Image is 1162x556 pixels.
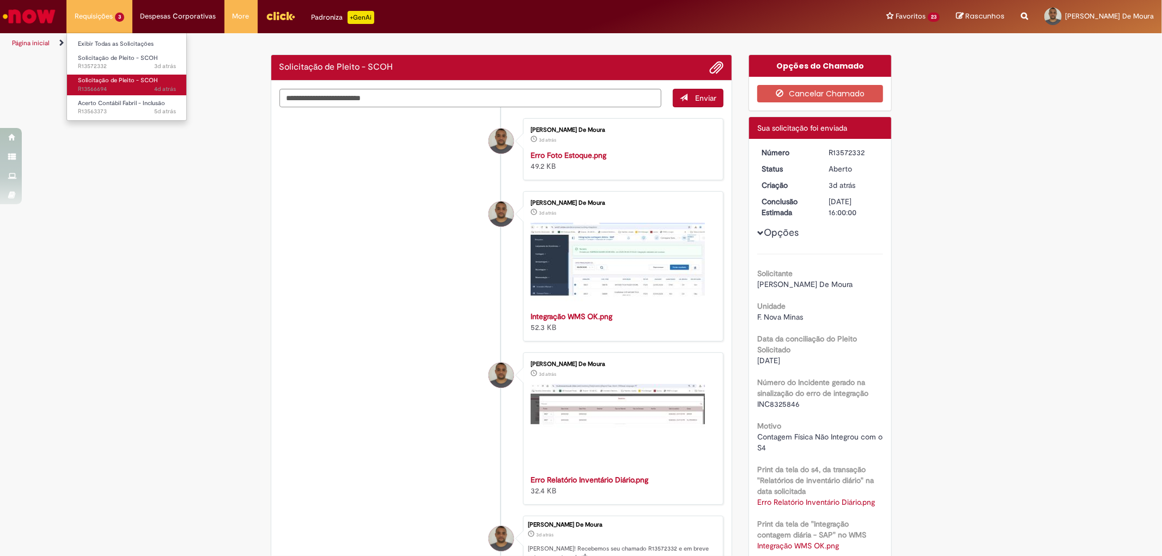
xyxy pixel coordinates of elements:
div: Aberto [829,163,879,174]
button: Enviar [673,89,723,107]
div: [PERSON_NAME] De Moura [531,361,712,368]
span: F. Nova Minas [757,312,803,322]
div: [PERSON_NAME] De Moura [531,200,712,206]
time: 25/09/2025 13:44:59 [154,85,176,93]
span: 3d atrás [539,137,556,143]
span: 3d atrás [154,62,176,70]
div: [PERSON_NAME] De Moura [531,127,712,133]
span: [PERSON_NAME] De Moura [1065,11,1154,21]
span: Acerto Contábil Fabril - Inclusão [78,99,165,107]
time: 26/09/2025 20:01:07 [539,210,556,216]
span: [DATE] [757,356,780,365]
span: Solicitação de Pleito - SCOH [78,76,157,84]
time: 26/09/2025 20:01:15 [539,137,556,143]
span: 4d atrás [154,85,176,93]
ul: Trilhas de página [8,33,766,53]
h2: Solicitação de Pleito - SCOH Histórico de tíquete [279,63,393,72]
span: 3d atrás [539,371,556,377]
span: R13572332 [78,62,176,71]
span: Despesas Corporativas [141,11,216,22]
div: [PERSON_NAME] De Moura [528,522,717,528]
div: Opções do Chamado [749,55,891,77]
a: Aberto R13566694 : Solicitação de Pleito - SCOH [67,75,187,95]
a: Erro Foto Estoque.png [531,150,606,160]
b: Unidade [757,301,786,311]
a: Página inicial [12,39,50,47]
span: R13566694 [78,85,176,94]
div: Emerson Nunes De Moura [489,129,514,154]
div: 52.3 KB [531,311,712,333]
span: 3d atrás [829,180,855,190]
span: More [233,11,250,22]
div: Emerson Nunes De Moura [489,526,514,551]
img: ServiceNow [1,5,57,27]
dt: Conclusão Estimada [753,196,820,218]
span: 23 [928,13,940,22]
time: 26/09/2025 20:00:30 [539,371,556,377]
time: 26/09/2025 20:02:42 [829,180,855,190]
img: click_logo_yellow_360x200.png [266,8,295,24]
span: Enviar [695,93,716,103]
b: Print da tela de "Integração contagem diária - SAP" no WMS [757,519,866,540]
b: Data da conciliação do Pleito Solicitado [757,334,857,355]
time: 24/09/2025 14:43:59 [154,107,176,115]
p: +GenAi [348,11,374,24]
ul: Requisições [66,33,187,121]
div: 49.2 KB [531,150,712,172]
div: 26/09/2025 20:02:42 [829,180,879,191]
button: Adicionar anexos [709,60,723,75]
span: INC8325846 [757,399,800,409]
button: Cancelar Chamado [757,85,883,102]
div: Emerson Nunes De Moura [489,363,514,388]
a: Erro Relatório Inventário Diário.png [531,475,648,485]
time: 26/09/2025 20:02:43 [154,62,176,70]
a: Integração WMS OK.png [531,311,612,321]
span: Sua solicitação foi enviada [757,123,847,133]
a: Download de Erro Relatório Inventário Diário.png [757,497,875,507]
span: Contagem Física Não Integrou com o S4 [757,432,885,453]
span: 3d atrás [539,210,556,216]
span: Rascunhos [965,11,1005,21]
a: Rascunhos [956,11,1005,22]
div: Padroniza [312,11,374,24]
dt: Número [753,147,820,158]
span: [PERSON_NAME] De Moura [757,279,853,289]
span: 3 [115,13,124,22]
div: [DATE] 16:00:00 [829,196,879,218]
a: Download de Integração WMS OK.png [757,541,839,551]
span: R13563373 [78,107,176,116]
span: Solicitação de Pleito - SCOH [78,54,157,62]
dt: Criação [753,180,820,191]
span: Requisições [75,11,113,22]
div: Emerson Nunes De Moura [489,201,514,227]
span: Favoritos [896,11,926,22]
a: Exibir Todas as Solicitações [67,38,187,50]
b: Print da tela do s4, da transação "Relatórios de inventário diário" na data solicitada [757,465,874,496]
dt: Status [753,163,820,174]
span: 5d atrás [154,107,176,115]
b: Solicitante [757,268,793,278]
b: Motivo [757,421,781,431]
a: Aberto R13563373 : Acerto Contábil Fabril - Inclusão [67,97,187,118]
b: Número do Incidente gerado na sinalização do erro de integração [757,377,868,398]
div: 32.4 KB [531,474,712,496]
textarea: Digite sua mensagem aqui... [279,89,662,107]
time: 26/09/2025 20:02:42 [536,531,553,538]
a: Aberto R13572332 : Solicitação de Pleito - SCOH [67,52,187,72]
div: R13572332 [829,147,879,158]
span: 3d atrás [536,531,553,538]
